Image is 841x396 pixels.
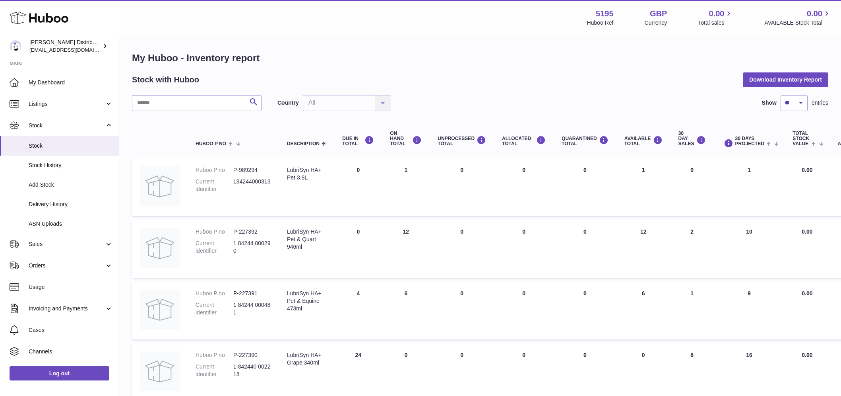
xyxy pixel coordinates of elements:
[616,282,670,339] td: 6
[650,8,667,19] strong: GBP
[678,131,706,147] div: 30 DAY SALES
[29,305,105,312] span: Invoicing and Payments
[714,158,785,216] td: 1
[616,220,670,278] td: 12
[802,228,812,235] span: 0.00
[583,290,587,297] span: 0
[29,47,117,53] span: [EMAIL_ADDRESS][DOMAIN_NAME]
[670,282,714,339] td: 1
[670,158,714,216] td: 0
[764,8,831,27] a: 0.00 AVAILABLE Stock Total
[196,363,233,378] dt: Current identifier
[10,40,21,52] img: mccormackdistr@gmail.com
[382,158,430,216] td: 1
[233,301,271,316] dd: 1 84244 00048 1
[698,8,733,27] a: 0.00 Total sales
[29,142,113,150] span: Stock
[140,351,180,391] img: product image
[233,166,271,174] dd: P-989294
[196,141,226,146] span: Huboo P no
[645,19,667,27] div: Currency
[562,136,608,146] div: QUARANTINED Total
[583,167,587,173] span: 0
[29,162,113,169] span: Stock History
[802,290,812,297] span: 0.00
[793,131,809,147] span: Total stock value
[494,282,554,339] td: 0
[140,290,180,330] img: product image
[382,282,430,339] td: 6
[29,348,113,355] span: Channels
[29,39,101,54] div: [PERSON_NAME] Distribution
[587,19,614,27] div: Huboo Ref
[29,220,113,228] span: ASN Uploads
[29,262,105,269] span: Orders
[196,178,233,193] dt: Current identifier
[29,79,113,86] span: My Dashboard
[430,282,494,339] td: 0
[494,220,554,278] td: 0
[233,363,271,378] dd: 1 842440 002218
[743,72,828,87] button: Download Inventory Report
[287,290,326,312] div: LubriSyn HA+ Pet & Equine 473ml
[596,8,614,19] strong: 5195
[698,19,733,27] span: Total sales
[233,351,271,359] dd: P-227390
[342,136,374,146] div: DUE IN TOTAL
[735,136,764,146] span: 30 DAYS PROJECTED
[29,283,113,291] span: Usage
[287,351,326,367] div: LubriSyn HA+ Grape 340ml
[196,228,233,236] dt: Huboo P no
[287,141,320,146] span: Description
[196,240,233,255] dt: Current identifier
[29,326,113,334] span: Cases
[812,99,828,107] span: entries
[334,282,382,339] td: 4
[762,99,777,107] label: Show
[807,8,822,19] span: 0.00
[132,74,199,85] h2: Stock with Huboo
[438,136,486,146] div: UNPROCESSED Total
[29,201,113,208] span: Delivery History
[196,166,233,174] dt: Huboo P no
[334,220,382,278] td: 0
[10,366,109,380] a: Log out
[233,178,271,193] dd: 184244000313
[494,158,554,216] td: 0
[233,228,271,236] dd: P-227392
[583,352,587,358] span: 0
[714,282,785,339] td: 9
[196,301,233,316] dt: Current identifier
[233,290,271,297] dd: P-227391
[802,167,812,173] span: 0.00
[583,228,587,235] span: 0
[277,99,299,107] label: Country
[714,220,785,278] td: 10
[764,19,831,27] span: AVAILABLE Stock Total
[616,158,670,216] td: 1
[670,220,714,278] td: 2
[802,352,812,358] span: 0.00
[196,351,233,359] dt: Huboo P no
[430,220,494,278] td: 0
[29,122,105,129] span: Stock
[29,100,105,108] span: Listings
[233,240,271,255] dd: 1 84244 00029 0
[140,228,180,268] img: product image
[287,166,326,181] div: LubriSyn HA+ Pet 3.8L
[709,8,725,19] span: 0.00
[382,220,430,278] td: 12
[140,166,180,206] img: product image
[390,131,422,147] div: ON HAND Total
[334,158,382,216] td: 0
[430,158,494,216] td: 0
[29,240,105,248] span: Sales
[624,136,663,146] div: AVAILABLE Total
[502,136,546,146] div: ALLOCATED Total
[287,228,326,251] div: LubriSyn HA+ Pet & Quart 946ml
[132,52,828,64] h1: My Huboo - Inventory report
[196,290,233,297] dt: Huboo P no
[29,181,113,189] span: Add Stock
